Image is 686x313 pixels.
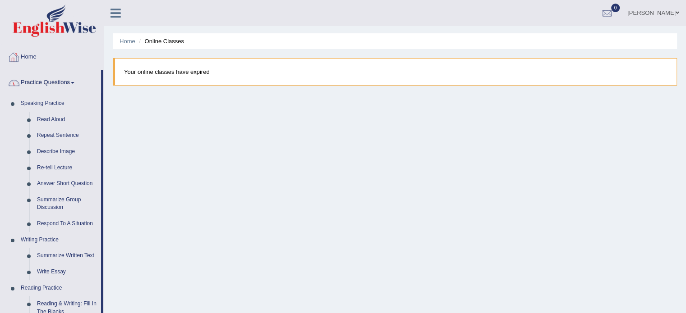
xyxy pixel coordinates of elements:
[33,248,101,264] a: Summarize Written Text
[33,144,101,160] a: Describe Image
[0,45,103,67] a: Home
[33,127,101,144] a: Repeat Sentence
[611,4,620,12] span: 0
[17,95,101,112] a: Speaking Practice
[33,112,101,128] a: Read Aloud
[33,192,101,216] a: Summarize Group Discussion
[17,280,101,296] a: Reading Practice
[33,264,101,280] a: Write Essay
[113,58,677,86] blockquote: Your online classes have expired
[17,232,101,248] a: Writing Practice
[0,70,101,93] a: Practice Questions
[120,38,135,45] a: Home
[33,176,101,192] a: Answer Short Question
[33,160,101,176] a: Re-tell Lecture
[137,37,184,45] li: Online Classes
[33,216,101,232] a: Respond To A Situation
